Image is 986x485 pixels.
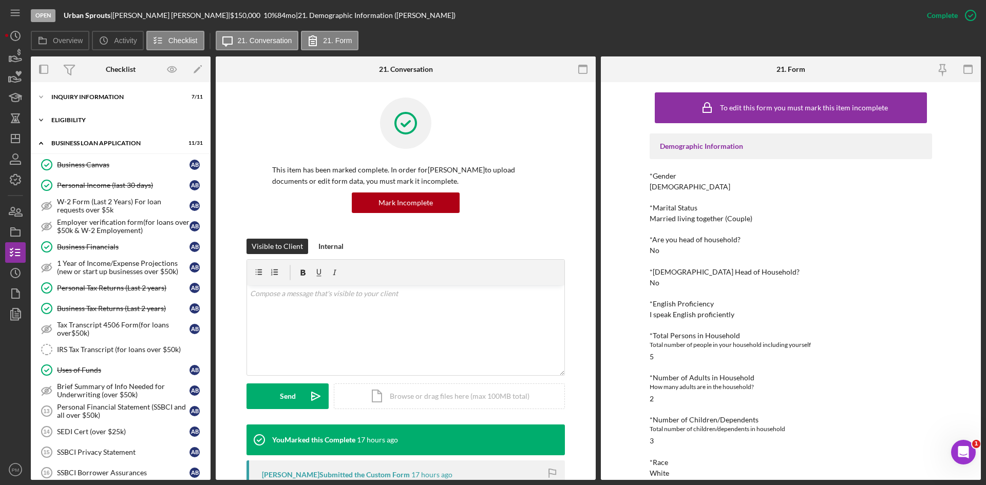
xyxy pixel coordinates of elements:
[57,304,189,313] div: Business Tax Returns (Last 2 years)
[318,239,344,254] div: Internal
[352,192,460,213] button: Mark Incomplete
[720,104,888,112] div: To edit this form you must mark this item incomplete
[57,181,189,189] div: Personal Income (last 30 days)
[12,467,19,473] text: PM
[36,421,205,442] a: 14SEDI Cert (over $25k)AB
[411,471,452,479] time: 2025-09-15 20:38
[189,262,200,273] div: A B
[36,175,205,196] a: Personal Income (last 30 days)AB
[262,471,410,479] div: [PERSON_NAME] Submitted the Custom Form
[252,239,303,254] div: Visible to Client
[43,470,49,476] tspan: 16
[650,374,932,382] div: *Number of Adults in Household
[36,319,205,339] a: Tax Transcript 4506 Form(for loans over$50k)AB
[650,300,932,308] div: *English Proficiency
[184,140,203,146] div: 11 / 31
[650,246,659,255] div: No
[57,161,189,169] div: Business Canvas
[43,408,49,414] tspan: 13
[31,9,55,22] div: Open
[650,353,654,361] div: 5
[57,259,189,276] div: 1 Year of Income/Expense Projections (new or start up businesses over $50k)
[238,36,292,45] label: 21. Conversation
[650,424,932,434] div: Total number of children/dependents in household
[36,462,205,483] a: 16SSBCI Borrower AssurancesAB
[36,196,205,216] a: W-2 Form (Last 2 Years) For loan requests over $5kAB
[246,383,329,409] button: Send
[189,324,200,334] div: A B
[650,183,730,191] div: [DEMOGRAPHIC_DATA]
[36,380,205,401] a: Brief Summary of Info Needed for Underwriting (over $50k)AB
[650,279,659,287] div: No
[216,31,299,50] button: 21. Conversation
[650,332,932,340] div: *Total Persons in Household
[106,65,136,73] div: Checklist
[972,440,980,448] span: 1
[379,65,433,73] div: 21. Conversation
[114,36,137,45] label: Activity
[36,278,205,298] a: Personal Tax Returns (Last 2 years)AB
[36,298,205,319] a: Business Tax Returns (Last 2 years)AB
[189,303,200,314] div: A B
[650,311,734,319] div: I speak English proficiently
[650,469,669,477] div: White
[168,36,198,45] label: Checklist
[57,321,189,337] div: Tax Transcript 4506 Form(for loans over$50k)
[650,395,654,403] div: 2
[301,31,358,50] button: 21. Form
[57,366,189,374] div: Uses of Funds
[189,221,200,231] div: A B
[57,284,189,292] div: Personal Tax Returns (Last 2 years)
[189,242,200,252] div: A B
[36,216,205,237] a: Employer verification form(for loans over $50k & W-2 Employement)AB
[53,36,83,45] label: Overview
[64,11,112,20] div: |
[927,5,958,26] div: Complete
[272,436,355,444] div: You Marked this Complete
[146,31,204,50] button: Checklist
[36,154,205,175] a: Business CanvasAB
[57,198,189,214] div: W-2 Form (Last 2 Years) For loan requests over $5k
[57,382,189,399] div: Brief Summary of Info Needed for Underwriting (over $50k)
[57,448,189,456] div: SSBCI Privacy Statement
[323,36,352,45] label: 21. Form
[650,382,932,392] div: How many adults are in the household?
[43,429,50,435] tspan: 14
[112,11,230,20] div: [PERSON_NAME] [PERSON_NAME] |
[51,117,198,123] div: ELIGIBILITY
[650,215,752,223] div: Married living together (Couple)
[189,447,200,457] div: A B
[189,468,200,478] div: A B
[57,218,189,235] div: Employer verification form(for loans over $50k & W-2 Employement)
[36,360,205,380] a: Uses of FundsAB
[189,160,200,170] div: A B
[57,403,189,419] div: Personal Financial Statement (SSBCI and all over $50k)
[650,416,932,424] div: *Number of Children/Dependents
[357,436,398,444] time: 2025-09-15 21:01
[650,340,932,350] div: Total number of people in your household including yourself
[263,11,277,20] div: 10 %
[64,11,110,20] b: Urban Sprouts
[951,440,976,464] iframe: Intercom live chat
[43,449,49,455] tspan: 15
[189,283,200,293] div: A B
[189,385,200,396] div: A B
[36,257,205,278] a: 1 Year of Income/Expense Projections (new or start up businesses over $50k)AB
[650,204,932,212] div: *Marital Status
[92,31,143,50] button: Activity
[51,140,177,146] div: BUSINESS LOAN APPLICATION
[189,180,200,190] div: A B
[650,458,932,467] div: *Race
[650,268,932,276] div: *[DEMOGRAPHIC_DATA] Head of Household?
[776,65,805,73] div: 21. Form
[57,469,189,477] div: SSBCI Borrower Assurances
[31,31,89,50] button: Overview
[189,426,200,437] div: A B
[36,442,205,462] a: 15SSBCI Privacy StatementAB
[51,94,177,100] div: INQUIRY INFORMATION
[36,339,205,360] a: IRS Tax Transcript (for loans over $50k)
[230,11,260,20] span: $150,000
[277,11,296,20] div: 84 mo
[378,192,433,213] div: Mark Incomplete
[36,401,205,421] a: 13Personal Financial Statement (SSBCI and all over $50k)AB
